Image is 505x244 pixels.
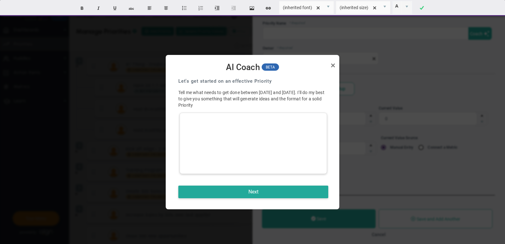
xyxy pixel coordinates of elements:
button: Indent [210,2,225,14]
a: Close [329,62,337,69]
span: BETA [262,63,279,71]
button: Insert ordered list [193,2,208,14]
button: Insert image [244,2,259,14]
button: Next [178,186,328,198]
button: Italic [91,2,106,14]
button: Insert unordered list [177,2,192,14]
span: select [323,1,334,14]
p: Tell me what needs to get done between [DATE] and [DATE]. I'll do my best to give you something t... [178,89,328,108]
button: Align text left [142,2,157,14]
button: Center text [158,2,174,14]
button: Bold [74,2,90,14]
span: AI Coach [226,62,260,73]
button: Strikethrough [124,2,139,14]
span: select [379,1,390,14]
span: Current selected color is rgba(255, 255, 255, 0) [392,1,412,14]
span: select [401,1,412,14]
input: Font Size [336,1,380,14]
a: Done! [414,2,429,14]
h3: Let's get started on an effective Priority [178,78,328,85]
button: Underline [107,2,122,14]
button: Insert hyperlink [261,2,276,14]
input: Font Name [279,1,323,14]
